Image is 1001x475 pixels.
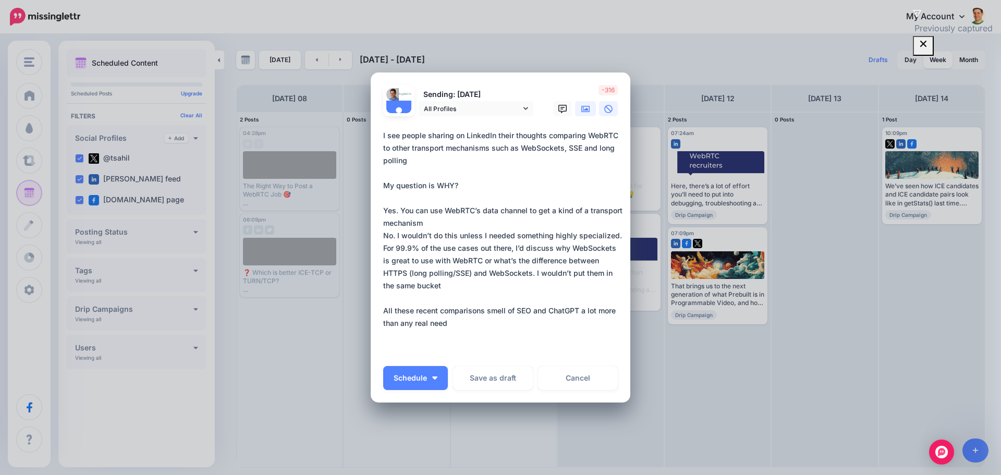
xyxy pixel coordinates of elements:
[538,366,618,390] a: Cancel
[386,88,399,101] img: portrait-512x512-19370.jpg
[394,374,427,382] span: Schedule
[599,85,618,95] span: -316
[383,129,623,330] div: I see people sharing on LinkedIn their thoughts comparing WebRTC to other transport mechanisms su...
[383,366,448,390] button: Schedule
[929,440,954,465] div: Open Intercom Messenger
[424,103,521,114] span: All Profiles
[453,366,533,390] button: Save as draft
[432,376,437,380] img: arrow-down-white.png
[386,101,411,126] img: user_default_image.png
[399,88,411,101] img: 14446026_998167033644330_331161593929244144_n-bsa28576.png
[419,89,533,101] p: Sending: [DATE]
[419,101,533,116] a: All Profiles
